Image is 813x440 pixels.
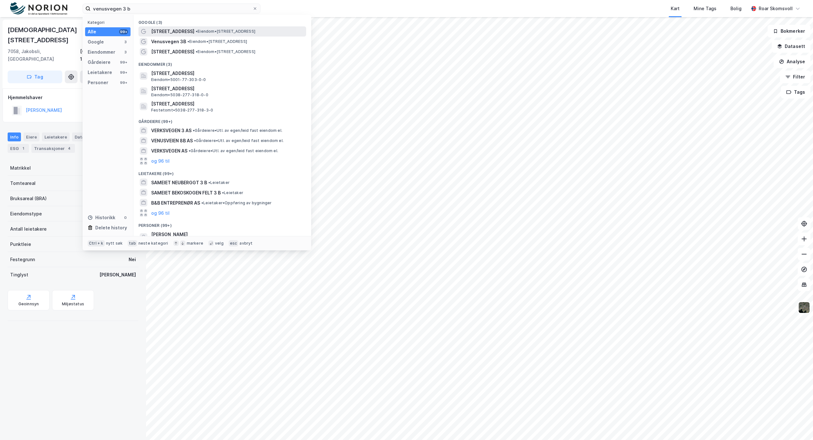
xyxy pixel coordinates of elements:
[123,215,128,220] div: 0
[187,39,247,44] span: Eiendom • [STREET_ADDRESS]
[671,5,680,12] div: Kart
[151,108,213,113] span: Festetomt • 5038-277-318-3-0
[133,57,311,68] div: Eiendommer (3)
[151,48,194,56] span: [STREET_ADDRESS]
[8,25,128,45] div: [DEMOGRAPHIC_DATA][STREET_ADDRESS]
[88,48,115,56] div: Eiendommer
[189,148,191,153] span: •
[95,224,127,232] div: Delete history
[196,29,198,34] span: •
[780,71,810,83] button: Filter
[781,410,813,440] iframe: Chat Widget
[123,39,128,44] div: 3
[62,301,84,307] div: Miljøstatus
[128,240,137,247] div: tab
[193,128,282,133] span: Gårdeiere • Utl. av egen/leid fast eiendom el.
[129,256,136,263] div: Nei
[133,218,311,229] div: Personer (99+)
[80,48,138,63] div: [GEOGRAPHIC_DATA], 17/326
[229,240,239,247] div: esc
[8,94,138,101] div: Hjemmelshaver
[151,157,170,165] button: og 96 til
[151,231,304,238] span: [PERSON_NAME]
[208,180,210,185] span: •
[151,28,194,35] span: [STREET_ADDRESS]
[88,214,115,221] div: Historikk
[151,147,187,155] span: VERKSVEGEN AS
[151,85,304,92] span: [STREET_ADDRESS]
[88,58,111,66] div: Gårdeiere
[201,200,203,205] span: •
[151,127,191,134] span: VERKSVEGEN 3 AS
[151,77,206,82] span: Eiendom • 5001-77-303-0-0
[196,29,255,34] span: Eiendom • [STREET_ADDRESS]
[119,29,128,34] div: 99+
[99,271,136,279] div: [PERSON_NAME]
[208,180,230,185] span: Leietaker
[88,240,105,247] div: Ctrl + k
[123,50,128,55] div: 3
[194,138,284,143] span: Gårdeiere • Utl. av egen/leid fast eiendom el.
[24,132,39,141] div: Eiere
[119,70,128,75] div: 99+
[133,166,311,178] div: Leietakere (99+)
[798,301,810,314] img: 9k=
[133,114,311,125] div: Gårdeiere (99+)
[138,241,168,246] div: neste kategori
[187,39,189,44] span: •
[774,55,810,68] button: Analyse
[10,240,31,248] div: Punktleie
[694,5,716,12] div: Mine Tags
[8,48,80,63] div: 7058, Jakobsli, [GEOGRAPHIC_DATA]
[8,144,29,153] div: ESG
[8,71,62,83] button: Tag
[730,5,742,12] div: Bolig
[215,241,224,246] div: velg
[88,69,112,76] div: Leietakere
[88,38,104,46] div: Google
[222,190,224,195] span: •
[72,132,96,141] div: Datasett
[10,195,47,202] div: Bruksareal (BRA)
[196,49,255,54] span: Eiendom • [STREET_ADDRESS]
[119,60,128,65] div: 99+
[768,25,810,37] button: Bokmerker
[88,28,96,36] div: Alle
[66,145,72,152] div: 4
[88,20,131,25] div: Kategori
[88,79,108,86] div: Personer
[18,301,39,307] div: Geoinnsyn
[781,86,810,98] button: Tags
[133,15,311,26] div: Google (3)
[10,179,36,187] div: Tomteareal
[10,256,35,263] div: Festegrunn
[759,5,793,12] div: Roar Skomsvoll
[91,4,252,13] input: Søk på adresse, matrikkel, gårdeiere, leietakere eller personer
[42,132,70,141] div: Leietakere
[10,164,31,172] div: Matrikkel
[239,241,252,246] div: avbryt
[8,132,21,141] div: Info
[151,189,221,197] span: SAMEIET BEKOSKOGEN FELT 3 B
[151,209,170,217] button: og 96 til
[772,40,810,53] button: Datasett
[10,2,67,15] img: norion-logo.80e7a08dc31c2e691866.png
[31,144,75,153] div: Transaksjoner
[10,271,28,279] div: Tinglyst
[10,210,42,218] div: Eiendomstype
[151,100,304,108] span: [STREET_ADDRESS]
[10,225,47,233] div: Antall leietakere
[106,241,123,246] div: nytt søk
[20,145,26,152] div: 1
[189,148,278,153] span: Gårdeiere • Utl. av egen/leid fast eiendom el.
[151,199,200,207] span: B&B ENTREPRENØR AS
[151,38,186,45] span: Venusvegen 3B
[151,92,208,98] span: Eiendom • 5038-277-318-0-0
[201,200,272,206] span: Leietaker • Oppføring av bygninger
[196,49,198,54] span: •
[222,190,243,195] span: Leietaker
[151,137,193,145] span: VENUSVEIEN 8B AS
[151,179,207,186] span: SAMEIET NEUBERGGT 3 B
[151,70,304,77] span: [STREET_ADDRESS]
